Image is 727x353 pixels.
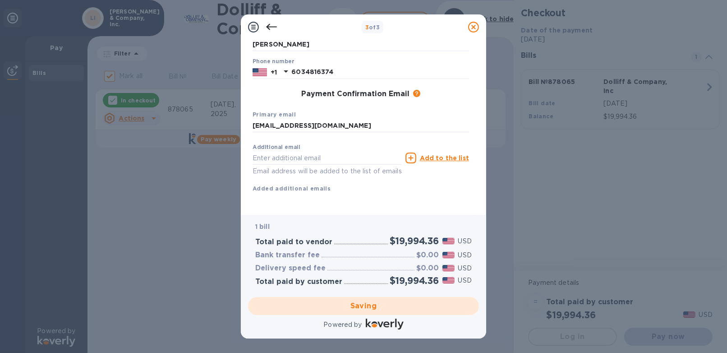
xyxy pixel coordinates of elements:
p: USD [458,251,472,260]
img: USD [442,277,455,283]
b: Primary email [253,111,296,118]
b: of 3 [365,24,380,31]
img: US [253,67,267,77]
input: Enter additional email [253,151,402,165]
h3: Payment Confirmation Email [301,90,410,98]
p: +1 [271,68,277,77]
h2: $19,994.36 [390,275,439,286]
p: Powered by [323,320,362,330]
p: USD [458,276,472,285]
input: Enter your primary name [253,119,469,133]
img: USD [442,238,455,244]
p: Email address will be added to the list of emails [253,166,402,176]
h3: $0.00 [416,264,439,273]
b: 1 bill [255,223,270,230]
h3: Total paid to vendor [255,238,332,246]
label: Phone number [253,59,294,65]
h3: Total paid by customer [255,278,342,286]
img: USD [442,252,455,258]
h3: $0.00 [416,251,439,260]
img: USD [442,265,455,271]
img: Logo [366,319,404,330]
span: 3 [365,24,369,31]
input: Enter your phone number [291,65,469,79]
input: Enter your last name [253,37,469,51]
b: Added additional emails [253,185,331,192]
h3: Delivery speed fee [255,264,326,273]
h2: $19,994.36 [390,235,439,246]
h3: Bank transfer fee [255,251,320,260]
label: Additional email [253,145,300,150]
u: Add to the list [420,154,469,162]
p: USD [458,264,472,273]
p: USD [458,237,472,246]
